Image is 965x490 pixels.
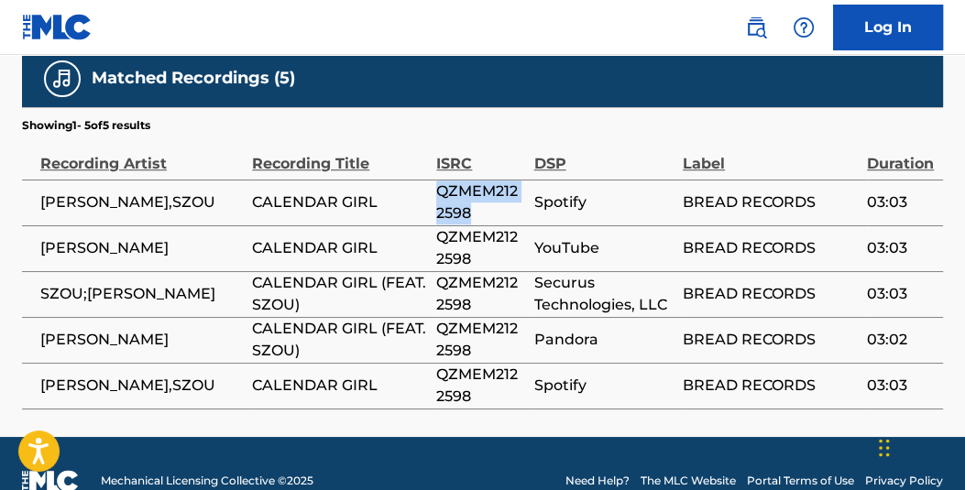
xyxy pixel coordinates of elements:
p: Showing 1 - 5 of 5 results [22,117,150,134]
img: search [745,16,767,38]
img: MLC Logo [22,14,93,40]
span: QZMEM2122598 [436,226,524,270]
span: 03:03 [867,191,934,213]
div: DSP [534,134,674,175]
a: Portal Terms of Use [747,473,854,489]
span: CALENDAR GIRL [252,191,427,213]
span: QZMEM2122598 [436,364,524,408]
div: ISRC [436,134,524,175]
span: QZMEM2122598 [436,318,524,362]
span: Spotify [534,375,674,397]
div: Recording Artist [40,134,243,175]
span: BREAD RECORDS [683,237,858,259]
span: CALENDAR GIRL [252,375,427,397]
div: Label [683,134,858,175]
a: Public Search [738,9,774,46]
span: 03:03 [867,283,934,305]
span: 03:02 [867,329,934,351]
a: Log In [833,5,943,50]
span: [PERSON_NAME],SZOU [40,191,243,213]
span: [PERSON_NAME] [40,237,243,259]
span: BREAD RECORDS [683,283,858,305]
span: Spotify [534,191,674,213]
span: YouTube [534,237,674,259]
span: 03:03 [867,375,934,397]
a: Privacy Policy [865,473,943,489]
span: SZOU;[PERSON_NAME] [40,283,243,305]
span: Pandora [534,329,674,351]
a: The MLC Website [641,473,736,489]
span: BREAD RECORDS [683,375,858,397]
a: Need Help? [565,473,630,489]
div: Help [785,9,822,46]
iframe: Chat Widget [873,402,965,490]
span: BREAD RECORDS [683,191,858,213]
div: Duration [867,134,934,175]
span: Securus Technologies, LLC [534,272,674,316]
div: Drag [879,420,890,475]
span: 03:03 [867,237,934,259]
div: Recording Title [252,134,427,175]
h5: Matched Recordings (5) [92,68,295,89]
span: QZMEM2122598 [436,272,524,316]
span: Mechanical Licensing Collective © 2025 [101,473,313,489]
span: BREAD RECORDS [683,329,858,351]
span: CALENDAR GIRL (FEAT. SZOU) [252,272,427,316]
span: CALENDAR GIRL (FEAT. SZOU) [252,318,427,362]
span: QZMEM2122598 [436,180,524,224]
img: Matched Recordings [51,68,73,90]
img: help [793,16,815,38]
span: CALENDAR GIRL [252,237,427,259]
span: [PERSON_NAME] [40,329,243,351]
span: [PERSON_NAME],SZOU [40,375,243,397]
